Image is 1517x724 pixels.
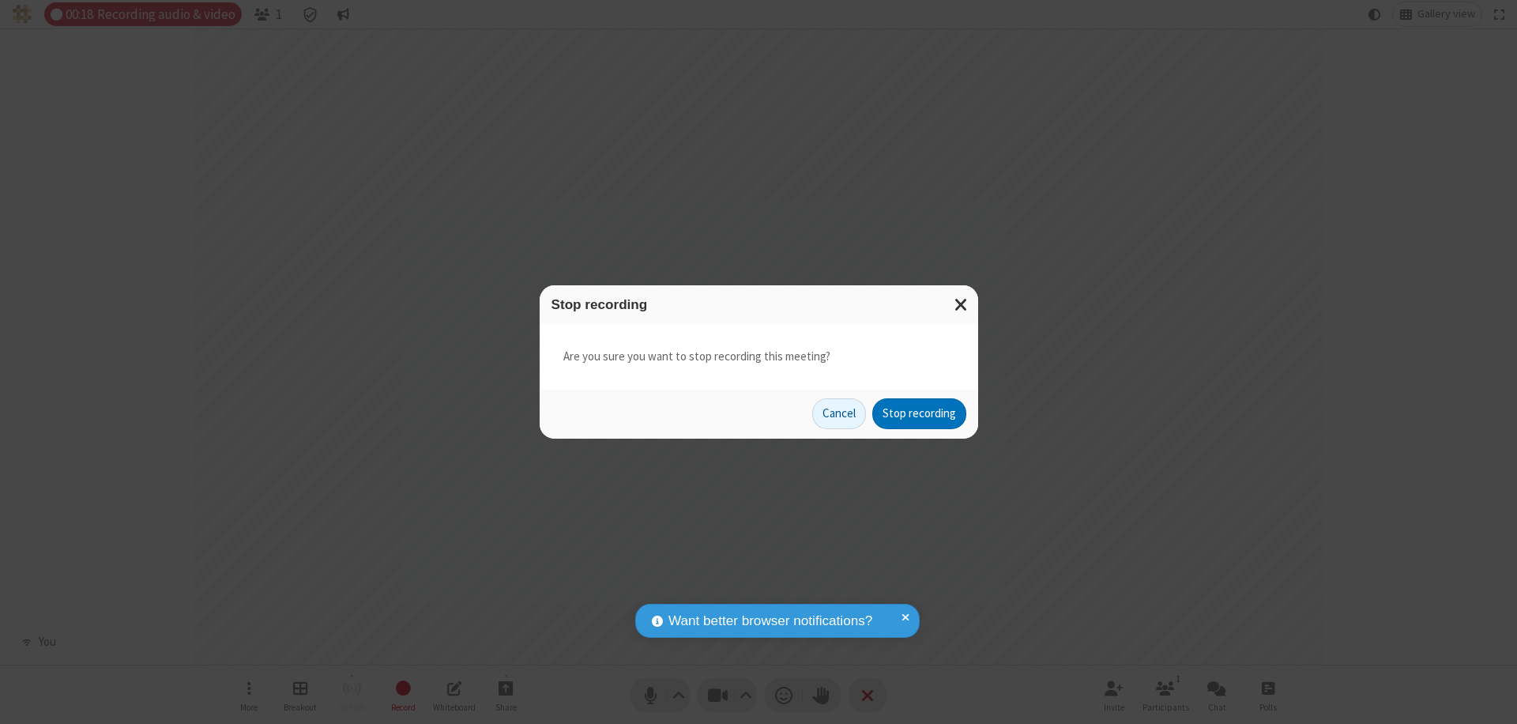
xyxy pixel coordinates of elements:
button: Stop recording [872,398,966,430]
div: Are you sure you want to stop recording this meeting? [540,324,978,390]
h3: Stop recording [551,297,966,312]
button: Cancel [812,398,866,430]
span: Want better browser notifications? [668,611,872,632]
button: Close modal [945,285,978,324]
